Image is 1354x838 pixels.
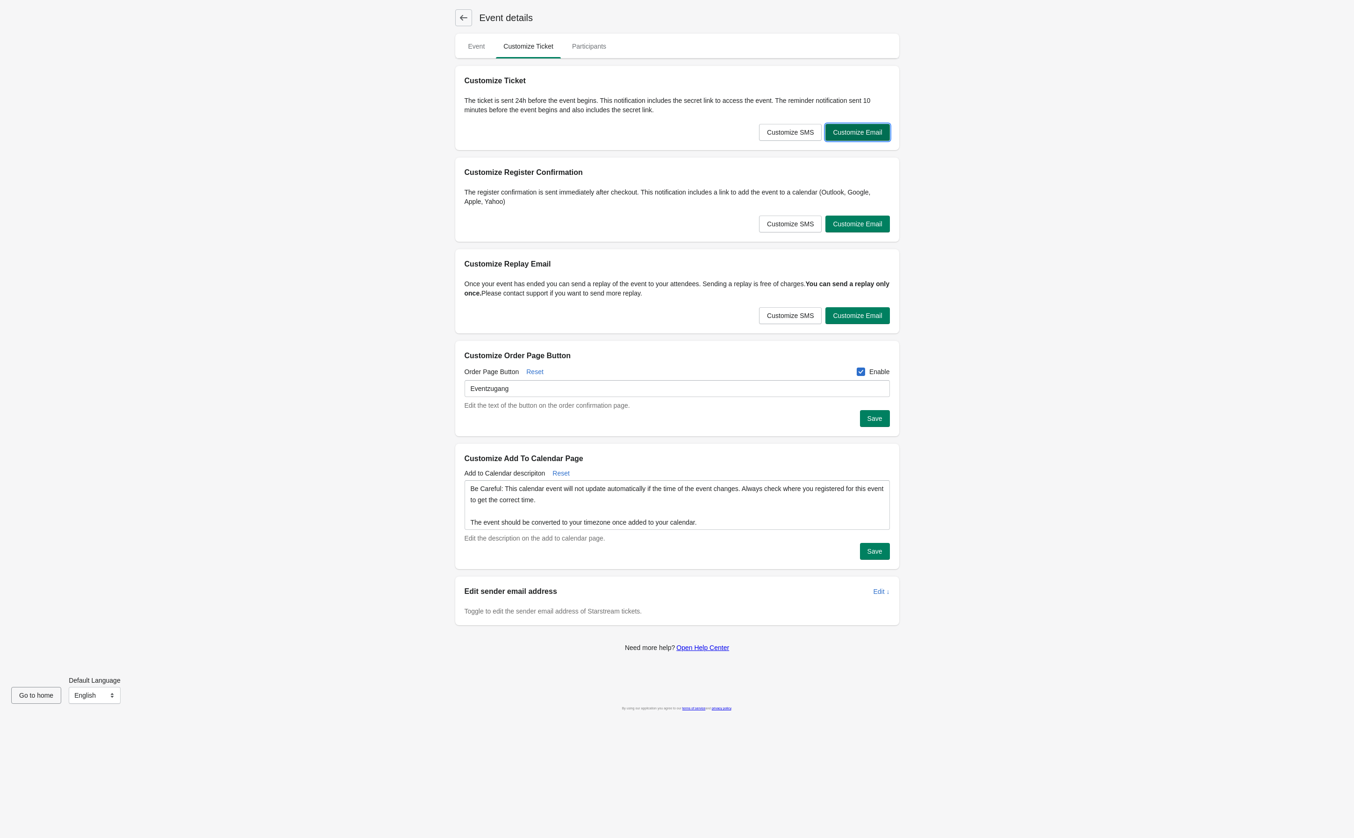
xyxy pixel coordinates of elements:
[496,38,561,55] span: Customize Ticket
[465,469,545,478] label: Add to Calendar descripiton
[767,312,814,319] span: Customize SMS
[523,363,547,380] button: Reset
[552,470,570,477] span: Reset
[465,401,890,410] div: Edit the text of the button on the order confirmation page.
[825,216,889,232] button: Customize Email
[833,312,882,319] span: Customize Email
[869,583,893,600] button: Edit ↓
[465,259,890,270] h2: Customize Replay Email
[565,38,614,55] span: Participants
[825,307,889,324] button: Customize Email
[873,588,889,595] span: Edit ↓
[676,644,729,651] a: Open Help Center
[465,167,890,178] h2: Customize Register Confirmation
[767,129,814,136] span: Customize SMS
[759,216,822,232] button: Customize SMS
[11,692,61,699] a: Go to home
[465,279,890,298] p: Once your event has ended you can send a replay of the event to your attendees. Sending a replay ...
[465,188,890,206] p: The register confirmation is sent immediately after checkout. This notification includes a link t...
[465,480,890,530] textarea: Be Careful: This calendar event will not update automatically if the time of the event changes. A...
[526,368,544,376] span: Reset
[825,124,889,141] button: Customize Email
[625,644,675,651] span: Need more help?
[472,11,533,24] h1: Event details
[869,367,890,376] span: Enable
[11,704,1343,713] div: By using our application you agree to our and .
[860,543,890,560] button: Save
[860,410,890,427] button: Save
[465,75,890,87] h2: Customize Ticket
[19,692,53,699] span: Go to home
[767,220,814,228] span: Customize SMS
[549,465,573,482] button: Reset
[461,38,493,55] span: Event
[833,220,882,228] span: Customize Email
[69,676,121,685] label: Default Language
[833,129,882,136] span: Customize Email
[465,96,890,115] p: The ticket is sent 24h before the event begins. This notification includes the secret link to acc...
[759,307,822,324] button: Customize SMS
[867,415,882,422] span: Save
[11,687,61,704] button: Go to home
[759,124,822,141] button: Customize SMS
[465,350,890,361] h2: Customize Order Page Button
[682,707,705,710] a: terms of service
[867,548,882,555] span: Save
[465,534,890,543] div: Edit the description on the add to calendar page.
[712,707,731,710] a: privacy policy
[465,367,519,376] label: Order Page Button
[465,453,890,464] h2: Customize Add To Calendar Page
[465,607,890,616] div: Toggle to edit the sender email address of Starstream tickets.
[465,586,866,597] h2: Edit sender email address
